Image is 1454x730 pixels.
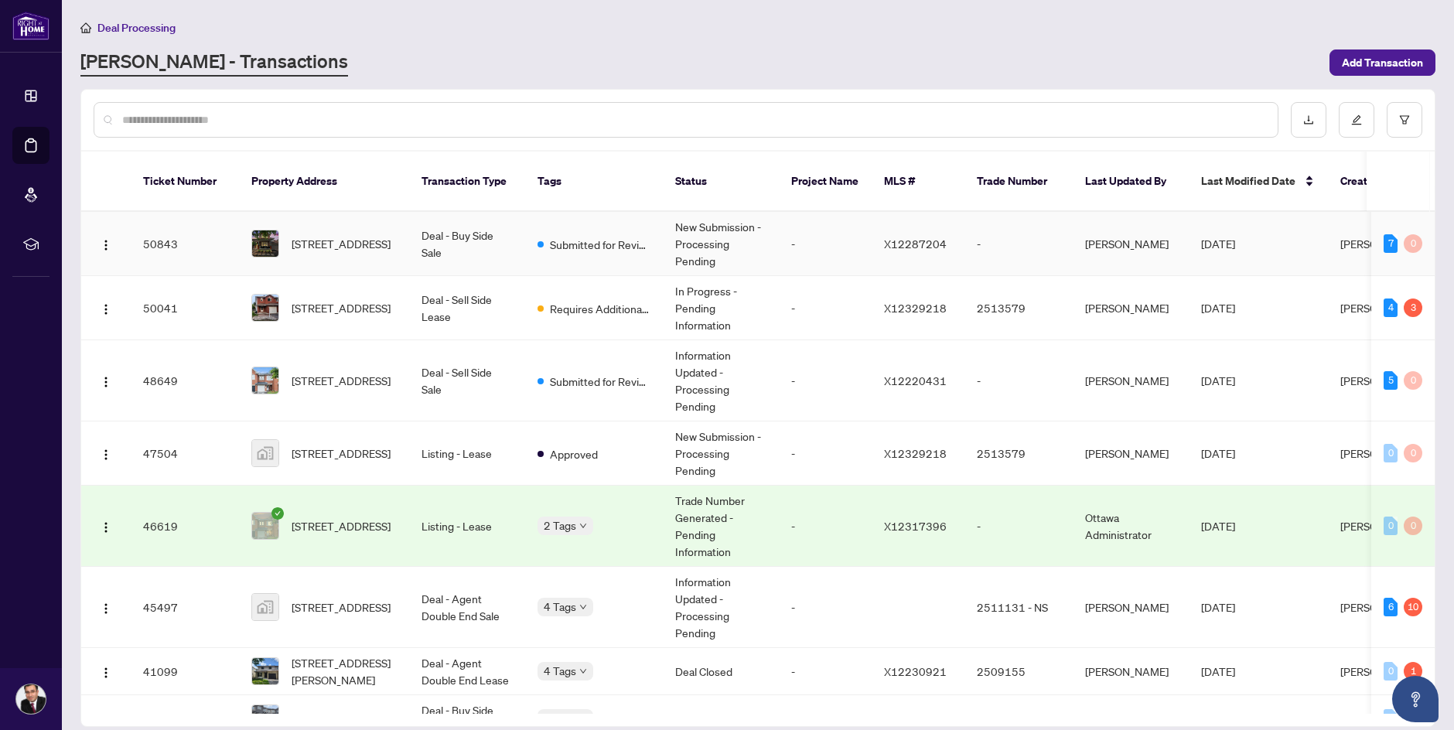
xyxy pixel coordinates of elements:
[271,507,284,520] span: check-circle
[544,598,576,616] span: 4 Tags
[1201,237,1235,251] span: [DATE]
[100,303,112,316] img: Logo
[544,662,576,680] span: 4 Tags
[94,441,118,466] button: Logo
[252,594,278,620] img: thumbnail-img
[409,212,525,276] td: Deal - Buy Side Sale
[292,299,391,316] span: [STREET_ADDRESS]
[80,22,91,33] span: home
[1404,598,1422,616] div: 10
[1342,50,1423,75] span: Add Transaction
[252,230,278,257] img: thumbnail-img
[100,449,112,461] img: Logo
[550,236,650,253] span: Submitted for Review
[239,152,409,212] th: Property Address
[1384,517,1398,535] div: 0
[779,486,872,567] td: -
[964,212,1073,276] td: -
[964,567,1073,648] td: 2511131 - NS
[1384,371,1398,390] div: 5
[779,567,872,648] td: -
[131,486,239,567] td: 46619
[1404,298,1422,317] div: 3
[100,602,112,615] img: Logo
[779,212,872,276] td: -
[1073,648,1189,695] td: [PERSON_NAME]
[1404,234,1422,253] div: 0
[252,513,278,539] img: thumbnail-img
[292,445,391,462] span: [STREET_ADDRESS]
[1073,152,1189,212] th: Last Updated By
[252,440,278,466] img: thumbnail-img
[94,595,118,619] button: Logo
[550,300,650,317] span: Requires Additional Docs
[1201,711,1235,725] span: [DATE]
[1201,600,1235,614] span: [DATE]
[1340,711,1424,725] span: [PERSON_NAME]
[964,152,1073,212] th: Trade Number
[1073,340,1189,421] td: [PERSON_NAME]
[1340,519,1424,533] span: [PERSON_NAME]
[1201,664,1235,678] span: [DATE]
[544,709,576,727] span: 4 Tags
[964,421,1073,486] td: 2513579
[1384,709,1398,728] div: 0
[1399,114,1410,125] span: filter
[884,446,947,460] span: X12329218
[1404,662,1422,681] div: 1
[1340,237,1424,251] span: [PERSON_NAME]
[663,421,779,486] td: New Submission - Processing Pending
[663,276,779,340] td: In Progress - Pending Information
[1340,301,1424,315] span: [PERSON_NAME]
[1384,234,1398,253] div: 7
[16,684,46,714] img: Profile Icon
[884,237,947,251] span: X12287204
[292,372,391,389] span: [STREET_ADDRESS]
[872,152,964,212] th: MLS #
[1201,301,1235,315] span: [DATE]
[1351,114,1362,125] span: edit
[1340,446,1424,460] span: [PERSON_NAME]
[409,486,525,567] td: Listing - Lease
[292,599,391,616] span: [STREET_ADDRESS]
[97,21,176,35] span: Deal Processing
[80,49,348,77] a: [PERSON_NAME] - Transactions
[94,513,118,538] button: Logo
[1189,152,1328,212] th: Last Modified Date
[779,152,872,212] th: Project Name
[964,486,1073,567] td: -
[884,301,947,315] span: X12329218
[94,368,118,393] button: Logo
[1404,444,1422,462] div: 0
[1340,664,1424,678] span: [PERSON_NAME]
[100,239,112,251] img: Logo
[1073,421,1189,486] td: [PERSON_NAME]
[131,212,239,276] td: 50843
[1404,371,1422,390] div: 0
[1073,212,1189,276] td: [PERSON_NAME]
[1384,298,1398,317] div: 4
[579,603,587,611] span: down
[100,521,112,534] img: Logo
[1201,172,1295,189] span: Last Modified Date
[1073,567,1189,648] td: [PERSON_NAME]
[131,567,239,648] td: 45497
[1303,114,1314,125] span: download
[94,231,118,256] button: Logo
[1339,102,1374,138] button: edit
[409,648,525,695] td: Deal - Agent Double End Lease
[663,567,779,648] td: Information Updated - Processing Pending
[884,711,947,725] span: X12210598
[131,648,239,695] td: 41099
[779,421,872,486] td: -
[409,152,525,212] th: Transaction Type
[779,276,872,340] td: -
[1201,374,1235,387] span: [DATE]
[100,376,112,388] img: Logo
[663,648,779,695] td: Deal Closed
[131,152,239,212] th: Ticket Number
[544,517,576,534] span: 2 Tags
[1201,446,1235,460] span: [DATE]
[12,12,49,40] img: logo
[1340,374,1424,387] span: [PERSON_NAME]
